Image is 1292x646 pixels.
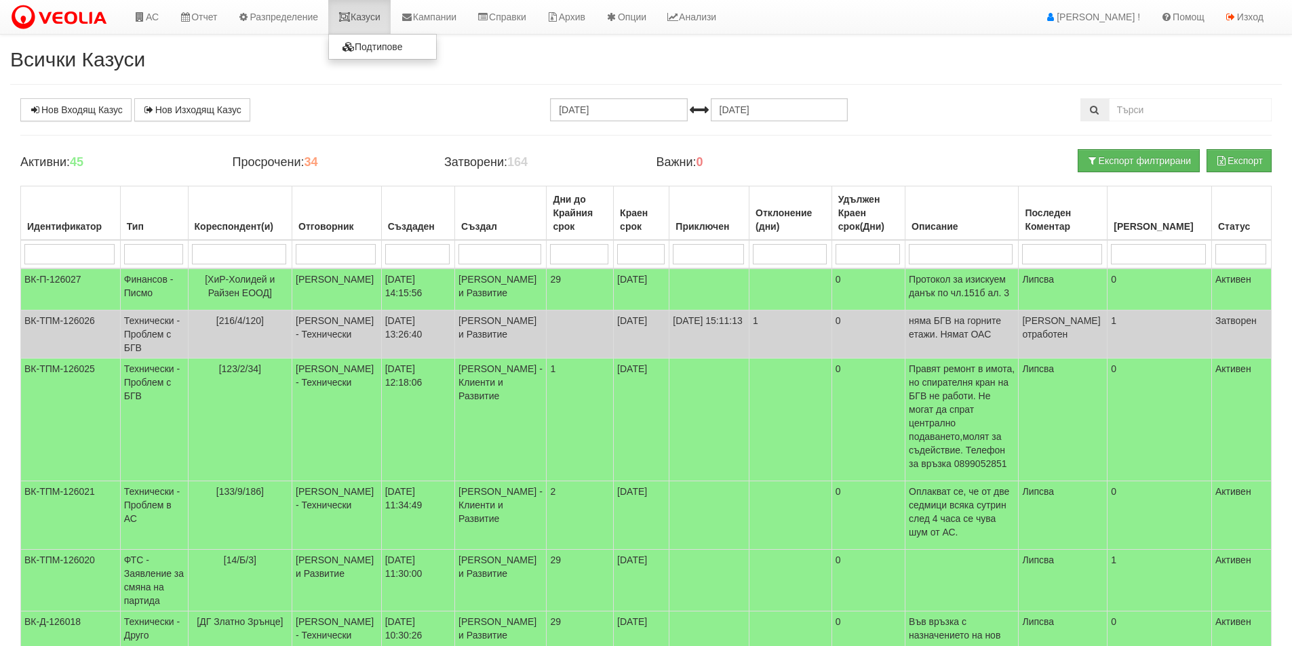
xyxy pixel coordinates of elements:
td: [PERSON_NAME] и Развитие [455,310,547,359]
a: Нов Входящ Казус [20,98,132,121]
button: Експорт [1207,149,1272,172]
th: Брой Файлове: No sort applied, activate to apply an ascending sort [1108,186,1212,241]
td: [DATE] 15:11:13 [669,310,749,359]
th: Отклонение (дни): No sort applied, activate to apply an ascending sort [749,186,832,241]
td: [PERSON_NAME] - Технически [292,481,382,550]
div: Последен Коментар [1022,203,1103,236]
th: Удължен Краен срок(Дни): No sort applied, activate to apply an ascending sort [831,186,905,241]
td: 0 [831,310,905,359]
span: Липсва [1022,554,1054,565]
td: 0 [831,359,905,481]
td: [PERSON_NAME] и Развитие [455,268,547,310]
td: ВК-П-126027 [21,268,121,310]
span: [123/2/34] [219,363,261,374]
td: 0 [1108,359,1212,481]
th: Създал: No sort applied, activate to apply an ascending sort [455,186,547,241]
b: 0 [697,155,703,169]
td: [PERSON_NAME] - Технически [292,310,382,359]
td: Финансов - Писмо [120,268,188,310]
button: Експорт филтрирани [1078,149,1200,172]
b: 164 [507,155,528,169]
th: Дни до Крайния срок: No sort applied, activate to apply an ascending sort [547,186,614,241]
img: VeoliaLogo.png [10,3,113,32]
td: [DATE] [614,359,669,481]
h4: Активни: [20,156,212,169]
th: Отговорник: No sort applied, activate to apply an ascending sort [292,186,382,241]
td: [DATE] 11:30:00 [381,550,454,611]
th: Тип: No sort applied, activate to apply an ascending sort [120,186,188,241]
td: 0 [831,481,905,550]
span: [14/Б/3] [224,554,256,565]
td: 1 [1108,310,1212,359]
div: Тип [124,217,184,236]
td: [DATE] [614,268,669,310]
span: [PERSON_NAME] отработен [1022,315,1100,340]
div: Създаден [385,217,451,236]
td: ВК-ТПМ-126020 [21,550,121,611]
span: 2 [550,486,555,497]
div: Отклонение (дни) [753,203,828,236]
td: Технически - Проблем с БГВ [120,310,188,359]
th: Създаден: No sort applied, activate to apply an ascending sort [381,186,454,241]
h4: Затворени: [444,156,635,169]
div: Краен срок [617,203,665,236]
span: Липсва [1022,274,1054,285]
td: Технически - Проблем в АС [120,481,188,550]
span: Липсва [1022,363,1054,374]
th: Описание: No sort applied, activate to apply an ascending sort [905,186,1019,241]
td: [PERSON_NAME] - Клиенти и Развитие [455,359,547,481]
td: [DATE] 11:34:49 [381,481,454,550]
span: [ДГ Златно Зрънце] [197,616,283,627]
div: Удължен Краен срок(Дни) [836,190,901,236]
span: Липсва [1022,616,1054,627]
b: 34 [304,155,317,169]
th: Приключен: No sort applied, activate to apply an ascending sort [669,186,749,241]
p: Правят ремонт в имота, но спирателня кран на БГВ не работи. Не могат да спрат централно подаванет... [909,362,1015,470]
div: Идентификатор [24,217,117,236]
span: 29 [550,554,561,565]
td: 0 [831,268,905,310]
td: Активен [1211,268,1271,310]
td: 1 [1108,550,1212,611]
th: Краен срок: No sort applied, activate to apply an ascending sort [614,186,669,241]
td: 0 [1108,268,1212,310]
h4: Просрочени: [232,156,423,169]
td: [PERSON_NAME] - Технически [292,359,382,481]
th: Статус: No sort applied, activate to apply an ascending sort [1211,186,1271,241]
div: Статус [1215,217,1268,236]
td: [DATE] [614,481,669,550]
td: [DATE] [614,550,669,611]
td: [DATE] 13:26:40 [381,310,454,359]
th: Идентификатор: No sort applied, activate to apply an ascending sort [21,186,121,241]
b: 45 [70,155,83,169]
p: Оплакват се, че от две седмици всяка сутрин след 4 часа се чува шум от АС. [909,485,1015,539]
div: Приключен [673,217,745,236]
td: Технически - Проблем с БГВ [120,359,188,481]
td: ФТС - Заявление за смяна на партида [120,550,188,611]
span: 29 [550,274,561,285]
h2: Всички Казуси [10,48,1282,70]
h4: Важни: [656,156,847,169]
td: ВК-ТПМ-126026 [21,310,121,359]
td: 0 [1108,481,1212,550]
div: Дни до Крайния срок [550,190,610,236]
div: Описание [909,217,1015,236]
input: Търсене по Идентификатор, Бл/Вх/Ап, Тип, Описание, Моб. Номер, Имейл, Файл, Коментар, [1109,98,1272,121]
td: [DATE] 14:15:56 [381,268,454,310]
span: Липсва [1022,486,1054,497]
p: Протокол за изискуем данък по чл.151б ал. 3 [909,272,1015,300]
td: [PERSON_NAME] и Развитие [455,550,547,611]
td: [PERSON_NAME] и Развитие [292,550,382,611]
td: [DATE] 12:18:06 [381,359,454,481]
span: [133/9/186] [216,486,264,497]
th: Кореспондент(и): No sort applied, activate to apply an ascending sort [188,186,292,241]
div: Създал [458,217,543,236]
td: Активен [1211,359,1271,481]
span: 1 [550,363,555,374]
td: ВК-ТПМ-126021 [21,481,121,550]
span: 29 [550,616,561,627]
td: 0 [831,550,905,611]
a: Подтипове [329,38,436,56]
td: ВК-ТПМ-126025 [21,359,121,481]
td: Активен [1211,481,1271,550]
